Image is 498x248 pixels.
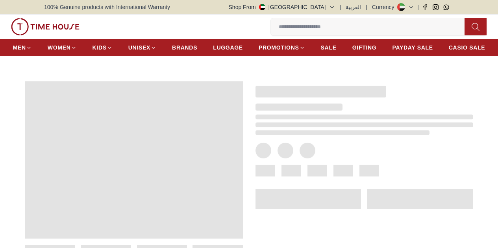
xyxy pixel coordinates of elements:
span: KIDS [93,44,107,51]
a: CASIO SALE [449,40,485,55]
span: LUGGAGE [213,44,243,51]
span: | [417,3,419,11]
span: SALE [321,44,337,51]
button: العربية [346,3,361,11]
a: PAYDAY SALE [392,40,433,55]
a: BRANDS [172,40,197,55]
a: GIFTING [352,40,377,55]
span: BRANDS [172,44,197,51]
a: UNISEX [128,40,156,55]
span: MEN [13,44,26,51]
img: United Arab Emirates [259,4,265,10]
img: ... [11,18,80,35]
a: Whatsapp [443,4,449,10]
button: Shop From[GEOGRAPHIC_DATA] [229,3,335,11]
a: PROMOTIONS [259,40,305,55]
span: | [366,3,367,11]
a: LUGGAGE [213,40,243,55]
a: WOMEN [48,40,77,55]
span: 100% Genuine products with International Warranty [44,3,170,11]
a: Instagram [433,4,439,10]
span: PAYDAY SALE [392,44,433,51]
span: PROMOTIONS [259,44,299,51]
a: KIDS [93,40,113,55]
a: SALE [321,40,337,55]
div: Currency [372,3,398,11]
a: MEN [13,40,32,55]
span: | [340,3,341,11]
span: GIFTING [352,44,377,51]
span: UNISEX [128,44,150,51]
a: Facebook [422,4,428,10]
span: WOMEN [48,44,71,51]
span: CASIO SALE [449,44,485,51]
